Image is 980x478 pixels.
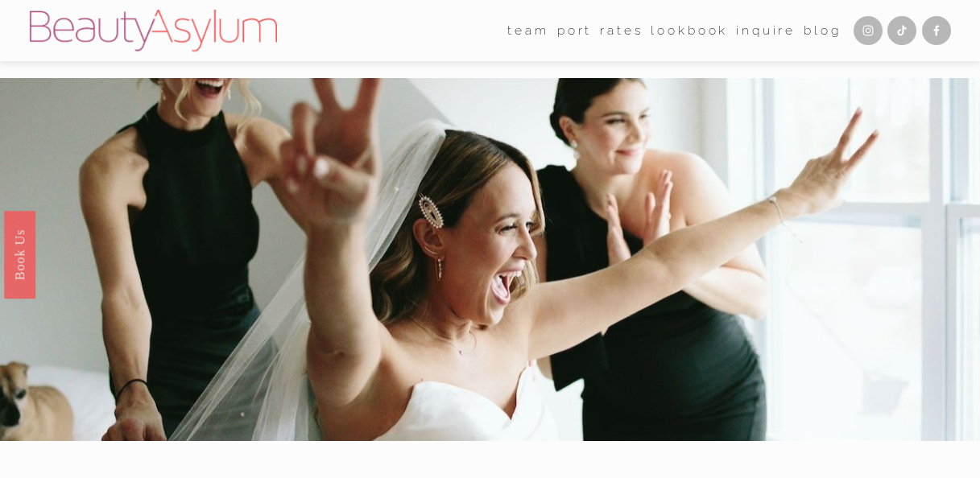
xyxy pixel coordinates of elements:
a: Facebook [922,16,951,45]
a: Instagram [854,16,883,45]
img: Beauty Asylum | Bridal Hair &amp; Makeup Charlotte &amp; Atlanta [30,10,277,52]
a: folder dropdown [507,19,549,43]
a: Lookbook [651,19,728,43]
a: Inquire [736,19,796,43]
a: Rates [600,19,643,43]
a: Blog [804,19,841,43]
a: Book Us [4,211,35,299]
span: team [507,19,549,42]
a: TikTok [887,16,916,45]
a: port [557,19,593,43]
